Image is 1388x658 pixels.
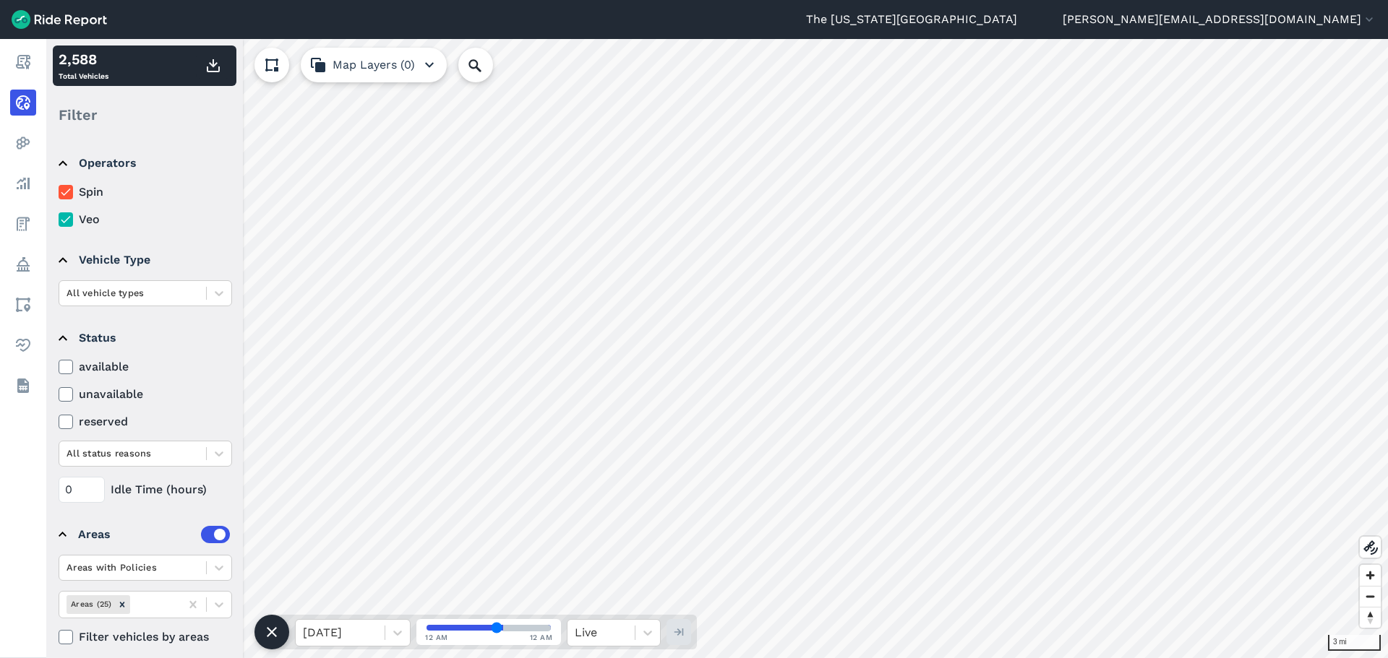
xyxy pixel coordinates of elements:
[1360,586,1381,607] button: Zoom out
[10,292,36,318] a: Areas
[12,10,107,29] img: Ride Report
[10,211,36,237] a: Fees
[1063,11,1376,28] button: [PERSON_NAME][EMAIL_ADDRESS][DOMAIN_NAME]
[53,92,236,137] div: Filter
[59,48,108,83] div: Total Vehicles
[59,628,232,646] label: Filter vehicles by areas
[10,332,36,358] a: Health
[59,48,108,70] div: 2,588
[59,183,232,201] label: Spin
[59,386,232,403] label: unavailable
[59,477,232,503] div: Idle Time (hours)
[59,358,232,376] label: available
[1360,607,1381,628] button: Reset bearing to north
[78,526,230,543] div: Areas
[301,48,447,82] button: Map Layers (0)
[1328,635,1381,651] div: 3 mi
[806,11,1017,28] a: The [US_STATE][GEOGRAPHIC_DATA]
[59,413,232,430] label: reserved
[425,632,448,643] span: 12 AM
[10,373,36,399] a: Datasets
[59,240,230,280] summary: Vehicle Type
[1360,565,1381,586] button: Zoom in
[59,143,230,183] summary: Operators
[114,595,130,613] div: Remove Areas (25)
[10,170,36,196] a: Analyze
[10,251,36,277] a: Policy
[10,130,36,156] a: Heatmaps
[10,90,36,116] a: Realtime
[59,514,230,555] summary: Areas
[46,39,1388,658] canvas: Map
[67,595,114,613] div: Areas (25)
[458,48,516,82] input: Search Location or Vehicles
[59,211,232,228] label: Veo
[59,318,230,358] summary: Status
[530,632,553,643] span: 12 AM
[10,49,36,75] a: Report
